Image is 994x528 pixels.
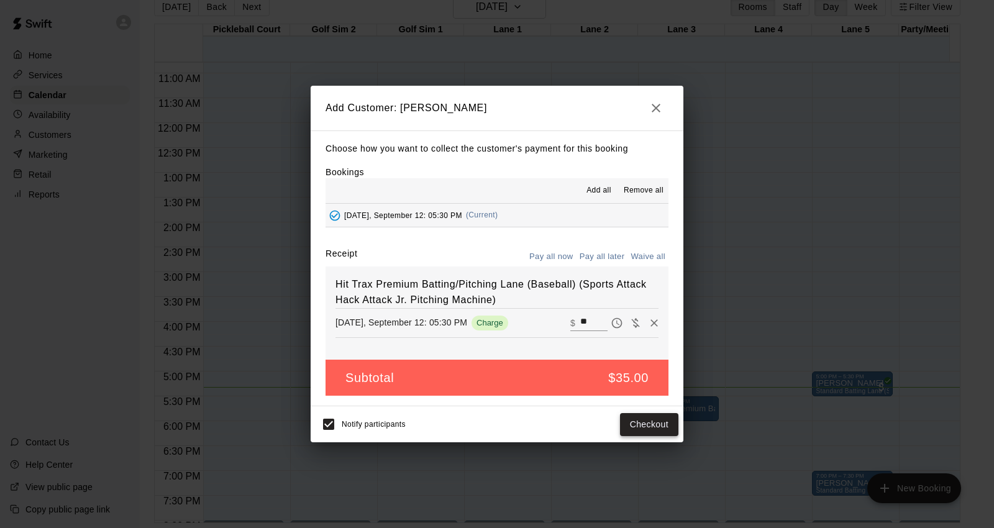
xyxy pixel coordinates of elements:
[626,317,645,327] span: Waive payment
[608,370,649,386] h5: $35.00
[326,141,668,157] p: Choose how you want to collect the customer's payment for this booking
[344,211,462,219] span: [DATE], September 12: 05:30 PM
[311,86,683,130] h2: Add Customer: [PERSON_NAME]
[645,314,663,332] button: Remove
[586,184,611,197] span: Add all
[472,318,508,327] span: Charge
[326,206,344,225] button: Added - Collect Payment
[624,184,663,197] span: Remove all
[570,317,575,329] p: $
[466,211,498,219] span: (Current)
[579,181,619,201] button: Add all
[345,370,394,386] h5: Subtotal
[608,317,626,327] span: Pay later
[627,247,668,266] button: Waive all
[342,421,406,429] span: Notify participants
[335,316,467,329] p: [DATE], September 12: 05:30 PM
[620,413,678,436] button: Checkout
[577,247,628,266] button: Pay all later
[326,204,668,227] button: Added - Collect Payment[DATE], September 12: 05:30 PM(Current)
[526,247,577,266] button: Pay all now
[326,247,357,266] label: Receipt
[619,181,668,201] button: Remove all
[335,276,659,308] h6: Hit Trax Premium Batting/Pitching Lane (Baseball) (Sports Attack Hack Attack Jr. Pitching Machine)
[326,167,364,177] label: Bookings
